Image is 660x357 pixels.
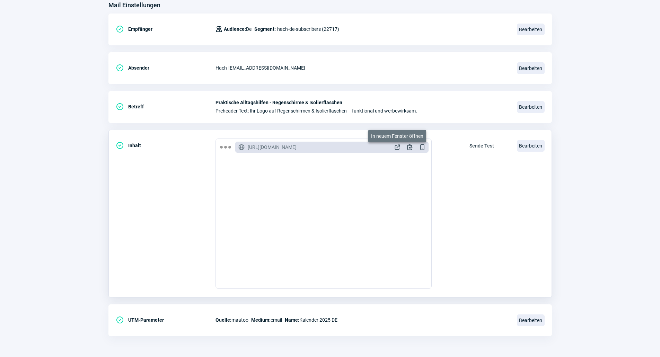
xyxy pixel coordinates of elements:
span: De [224,25,252,33]
button: Sende Test [462,139,501,152]
span: Quelle: [215,317,231,323]
span: Praktische Alltagshilfen - Regenschirme & Isolierflaschen [215,100,509,105]
span: Medium: [251,317,271,323]
span: email [251,316,282,324]
div: UTM-Parameter [116,313,215,327]
div: Betreff [116,100,215,114]
span: Audience: [224,26,246,32]
span: maatoo [215,316,248,324]
div: Hach - [EMAIL_ADDRESS][DOMAIN_NAME] [215,61,509,75]
div: Inhalt [116,139,215,152]
span: Bearbeiten [517,101,545,113]
div: hach-de-subscribers (22717) [215,22,339,36]
span: Bearbeiten [517,62,545,74]
span: Preheader Text: Ihr Logo auf Regenschirmen & Isolierflaschen – funktional und werbewirksam. [215,108,509,114]
div: Empfänger [116,22,215,36]
span: Segment: [254,25,276,33]
span: Kalender 2025 DE [285,316,337,324]
span: Sende Test [469,140,494,151]
span: Name: [285,317,299,323]
span: Bearbeiten [517,140,545,152]
span: Bearbeiten [517,24,545,35]
span: [URL][DOMAIN_NAME] [248,144,297,151]
span: Bearbeiten [517,314,545,326]
div: Absender [116,61,215,75]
